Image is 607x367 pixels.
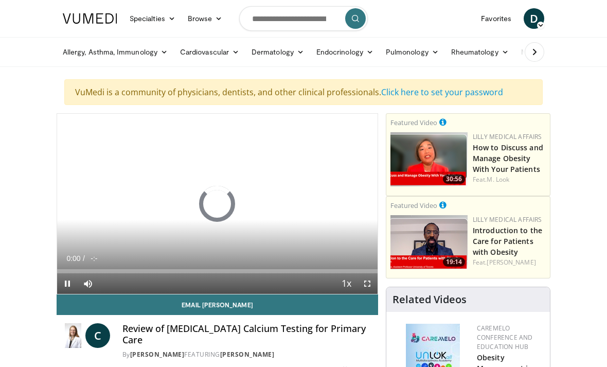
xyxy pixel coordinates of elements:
button: Pause [57,273,78,294]
span: -:- [91,254,97,263]
a: Favorites [475,8,517,29]
span: 19:14 [443,257,465,267]
img: Dr. Catherine P. Benziger [65,323,81,348]
small: Featured Video [390,201,437,210]
div: Progress Bar [57,269,378,273]
a: Lilly Medical Affairs [473,132,542,141]
input: Search topics, interventions [239,6,368,31]
a: C [85,323,110,348]
a: Cardiovascular [174,42,245,62]
div: Feat. [473,258,546,267]
button: Fullscreen [357,273,378,294]
img: VuMedi Logo [63,13,117,24]
a: D [524,8,544,29]
a: Specialties [123,8,182,29]
a: [PERSON_NAME] [130,350,185,359]
a: Email [PERSON_NAME] [57,294,378,315]
span: / [83,254,85,263]
small: Featured Video [390,118,437,127]
a: Browse [182,8,229,29]
a: M. Look [487,175,509,184]
a: Pulmonology [380,42,445,62]
a: Allergy, Asthma, Immunology [57,42,174,62]
video-js: Video Player [57,114,378,294]
a: [PERSON_NAME] [487,258,535,267]
a: Click here to set your password [381,86,503,98]
a: 19:14 [390,215,468,269]
button: Mute [78,273,98,294]
h4: Review of [MEDICAL_DATA] Calcium Testing for Primary Care [122,323,370,345]
img: acc2e291-ced4-4dd5-b17b-d06994da28f3.png.150x105_q85_crop-smart_upscale.png [390,215,468,269]
a: CaReMeLO Conference and Education Hub [477,324,532,351]
div: Feat. [473,175,546,184]
span: 0:00 [66,254,80,263]
img: c98a6a29-1ea0-4bd5-8cf5-4d1e188984a7.png.150x105_q85_crop-smart_upscale.png [390,132,468,186]
h4: Related Videos [392,293,467,306]
a: Lilly Medical Affairs [473,215,542,224]
a: Introduction to the Care for Patients with Obesity [473,225,542,257]
div: By FEATURING [122,350,370,359]
a: Rheumatology [445,42,515,62]
button: Playback Rate [336,273,357,294]
a: Endocrinology [310,42,380,62]
a: How to Discuss and Manage Obesity With Your Patients [473,143,543,174]
a: 30:56 [390,132,468,186]
a: [PERSON_NAME] [220,350,275,359]
a: Dermatology [245,42,310,62]
span: 30:56 [443,174,465,184]
div: VuMedi is a community of physicians, dentists, and other clinical professionals. [64,79,543,105]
